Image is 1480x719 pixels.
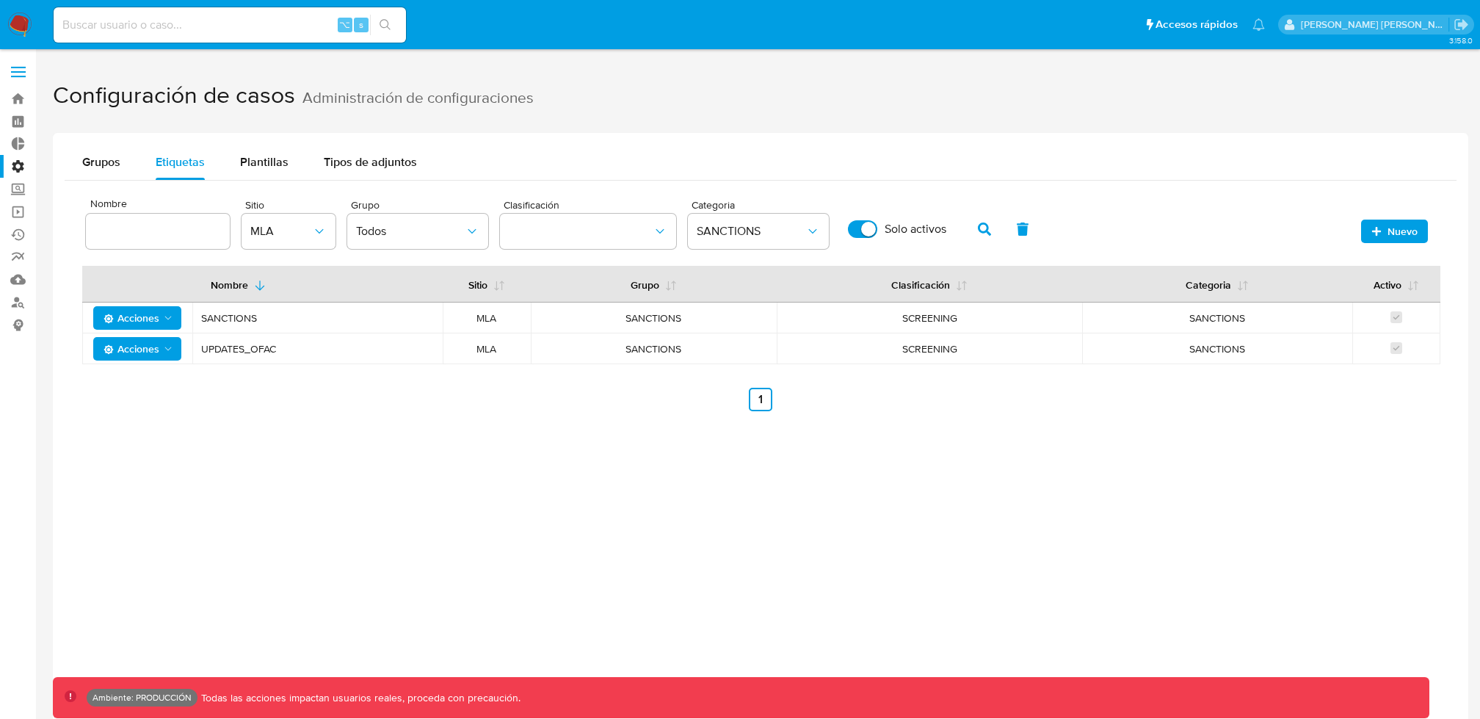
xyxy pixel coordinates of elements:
span: s [359,18,363,32]
a: Notificaciones [1252,18,1265,31]
p: Ambiente: PRODUCCIÓN [92,695,192,701]
p: Todas las acciones impactan usuarios reales, proceda con precaución. [197,691,520,705]
input: Buscar usuario o caso... [54,15,406,35]
span: ⌥ [339,18,350,32]
p: jarvi.zambrano@mercadolibre.com.co [1301,18,1449,32]
span: Accesos rápidos [1156,17,1238,32]
button: search-icon [370,15,400,35]
a: Salir [1454,17,1469,32]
